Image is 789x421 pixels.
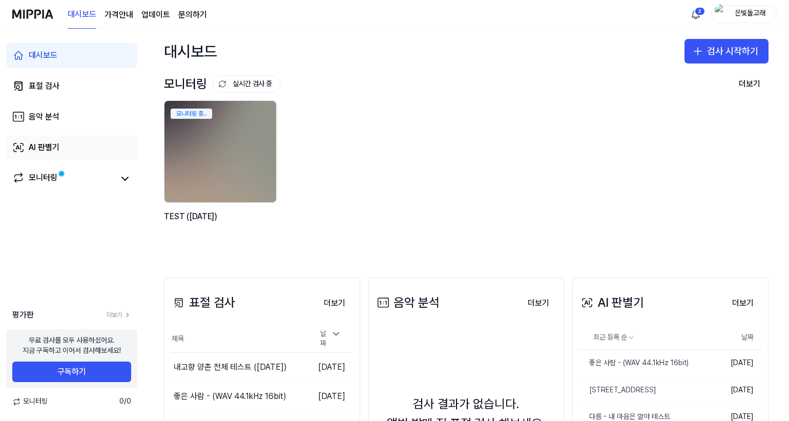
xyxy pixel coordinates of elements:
a: 좋은 사람 - (WAV 44.1kHz 16bit) [579,350,702,376]
div: 내고향 양촌 전체 테스트 ([DATE]) [174,361,287,373]
a: 표절 검사 [6,74,137,98]
th: 제목 [171,325,308,353]
td: [DATE] [702,350,762,377]
div: 은빛돌고래 [730,8,770,19]
td: [DATE] [702,376,762,404]
a: 더보기 [316,292,354,313]
button: 구독하기 [12,362,131,382]
a: 대시보드 [6,43,137,68]
span: 평가판 [12,309,34,321]
a: 음악 분석 [6,104,137,129]
td: [DATE] [308,352,354,382]
a: 모니터링 [12,172,115,186]
a: 가격안내 [105,9,133,21]
img: profile [715,4,727,25]
div: 좋은 사람 - (WAV 44.1kHz 16bit) [174,390,286,403]
a: 문의하기 [178,9,207,21]
div: 날짜 [316,326,345,352]
div: 좋은 사람 - (WAV 44.1kHz 16bit) [579,358,689,368]
div: 음악 분석 [29,111,59,123]
button: 더보기 [731,74,769,94]
button: 검사 시작하기 [684,39,769,64]
span: 모니터링 [12,396,48,407]
img: 알림 [690,8,702,20]
div: AI 판별기 [29,141,59,154]
a: 더보기 [724,292,762,313]
div: 표절 검사 [29,80,59,92]
th: 날짜 [702,325,762,350]
div: 표절 검사 [171,293,235,312]
div: 음악 분석 [375,293,440,312]
button: 더보기 [316,293,354,313]
a: 더보기 [520,292,557,313]
img: backgroundIamge [164,101,276,202]
a: 모니터링 중..backgroundIamgeTEST ([DATE]) [164,100,279,247]
td: [DATE] [308,382,354,411]
div: 모니터링 [164,74,281,94]
div: 무료 검사를 모두 사용하셨어요. 지금 구독하고 이어서 검사해보세요! [23,335,121,355]
button: 실시간 검사 중 [213,75,281,93]
a: 더보기 [107,311,131,320]
div: 대시보드 [29,49,57,61]
div: 2 [695,7,705,15]
a: [STREET_ADDRESS] [579,377,702,404]
div: 모니터링 [29,172,57,186]
span: 0 / 0 [119,396,131,407]
a: 업데이트 [141,9,170,21]
div: TEST ([DATE]) [164,210,279,236]
div: 모니터링 중.. [171,109,212,119]
a: AI 판별기 [6,135,137,160]
div: AI 판별기 [579,293,644,312]
button: 더보기 [724,293,762,313]
div: 대시보드 [164,39,217,64]
a: 대시보드 [68,1,96,29]
button: 알림2 [688,6,704,23]
button: profile은빛돌고래 [711,6,777,23]
button: 더보기 [520,293,557,313]
div: [STREET_ADDRESS] [579,385,656,395]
